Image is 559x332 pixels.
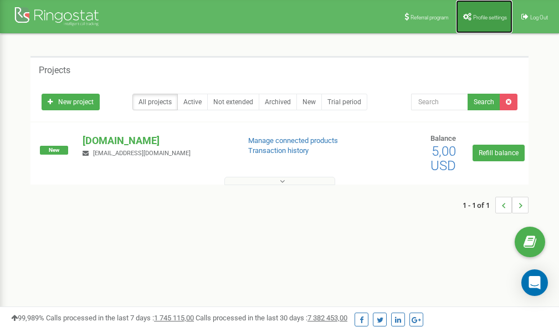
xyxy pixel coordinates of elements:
[296,94,322,110] a: New
[46,314,194,322] span: Calls processed in the last 7 days :
[473,14,507,21] span: Profile settings
[248,136,338,145] a: Manage connected products
[430,144,456,173] span: 5,00 USD
[83,134,230,148] p: [DOMAIN_NAME]
[411,14,449,21] span: Referral program
[132,94,178,110] a: All projects
[11,314,44,322] span: 99,989%
[463,186,529,224] nav: ...
[207,94,259,110] a: Not extended
[177,94,208,110] a: Active
[430,134,456,142] span: Balance
[154,314,194,322] u: 1 745 115,00
[463,197,495,213] span: 1 - 1 of 1
[248,146,309,155] a: Transaction history
[521,269,548,296] div: Open Intercom Messenger
[307,314,347,322] u: 7 382 453,00
[321,94,367,110] a: Trial period
[473,145,525,161] a: Refill balance
[39,65,70,75] h5: Projects
[530,14,548,21] span: Log Out
[40,146,68,155] span: New
[93,150,191,157] span: [EMAIL_ADDRESS][DOMAIN_NAME]
[42,94,100,110] a: New project
[468,94,500,110] button: Search
[411,94,468,110] input: Search
[259,94,297,110] a: Archived
[196,314,347,322] span: Calls processed in the last 30 days :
